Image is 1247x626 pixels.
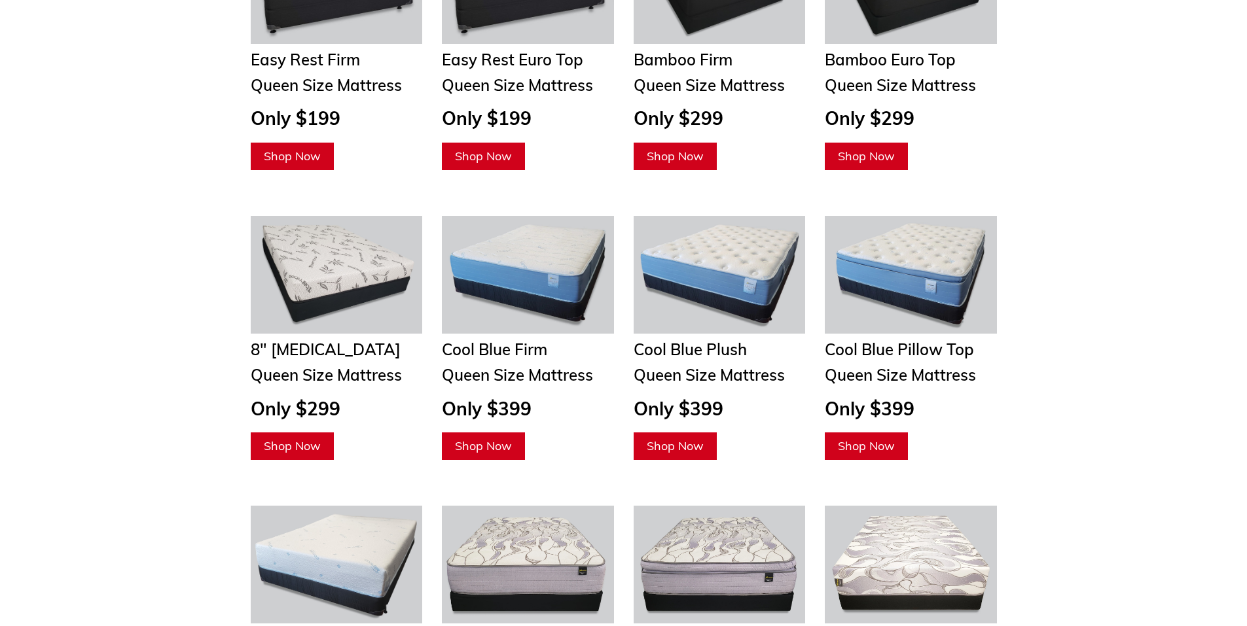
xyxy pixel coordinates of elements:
span: Only $299 [825,107,914,130]
span: Bamboo Firm [634,50,732,69]
a: Shop Now [251,432,334,460]
img: Bamboo 8 [251,216,423,334]
a: Shop Now [825,432,908,460]
img: cloud comfort hybrid mattress [825,506,997,623]
span: Shop Now [455,438,512,453]
span: Shop Now [264,438,321,453]
span: Only $199 [442,107,532,130]
span: Only $299 [634,107,723,130]
span: Queen Size Mattress [825,365,976,385]
span: Queen Size Mattress [251,75,402,95]
a: Shop Now [251,143,334,170]
span: Shop Now [838,438,895,453]
a: Shop Now [634,143,717,170]
span: Cool Blue Plush [634,339,747,359]
span: Shop Now [647,438,704,453]
span: Only $199 [251,107,340,130]
span: Easy Rest Firm [251,50,360,69]
img: Twin Mattresses From $69 to $169 [251,506,423,623]
a: Shop Now [442,432,525,460]
a: Shop Now [825,143,908,170]
span: Queen Size Mattress [634,365,785,385]
span: Shop Now [455,148,512,164]
span: Only $399 [442,397,532,420]
img: cloud-comfort-pillow-top-mattress [634,506,806,623]
span: Queen Size Mattress [442,365,593,385]
span: Queen Size Mattress [825,75,976,95]
img: Cool Blue Firm Mattress [442,216,614,334]
a: Shop Now [634,432,717,460]
span: Queen Size Mattress [442,75,593,95]
img: Cool Blue Plush Mattress [634,216,806,334]
span: Bamboo Euro Top [825,50,956,69]
span: Shop Now [264,148,321,164]
a: Shop Now [442,143,525,170]
span: Only $299 [251,397,340,420]
span: Only $399 [634,397,723,420]
span: Only $399 [825,397,914,420]
span: Queen Size Mattress [634,75,785,95]
span: Shop Now [647,148,704,164]
span: Cool Blue Firm [442,339,547,359]
span: 8" [MEDICAL_DATA] [251,339,401,359]
span: Shop Now [838,148,895,164]
span: Easy Rest Euro Top [442,50,583,69]
span: Queen Size Mattress [251,365,402,385]
img: Cool Blue Pillow Top Mattress [825,216,997,334]
img: cloud-comfort-firm-mattress [442,506,614,623]
span: Cool Blue Pillow Top [825,339,974,359]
